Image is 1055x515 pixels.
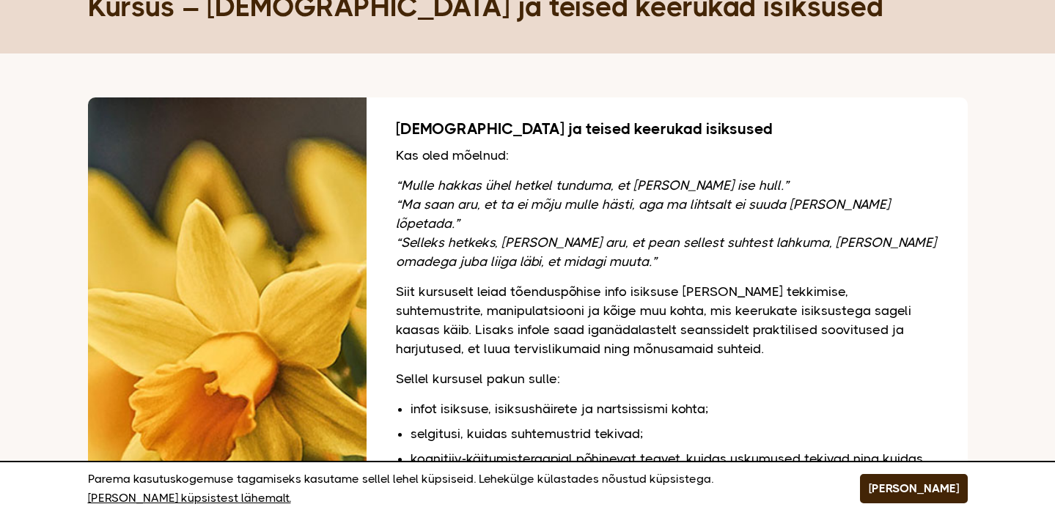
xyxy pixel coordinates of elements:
p: Sellel kursusel pakun sulle: [396,369,938,388]
h2: [DEMOGRAPHIC_DATA] ja teised keerukad isiksused [396,119,938,138]
button: [PERSON_NAME] [860,474,968,503]
li: selgitusi, kuidas suhtemustrid tekivad; [411,424,938,443]
p: Kas oled mõelnud: [396,146,938,165]
p: “Mulle hakkas ühel hetkel tunduma, et [PERSON_NAME] ise hull.” “Ma saan aru, et ta ei mõju mulle ... [396,176,938,271]
a: [PERSON_NAME] küpsistest lähemalt. [88,489,291,508]
li: infot isiksuse, isiksushäirete ja nartsissismi kohta; [411,399,938,418]
li: kognitiiv-käitumisteraapial põhinevat teavet, kuidas uskumused tekivad ning kuidas need meie suht... [411,449,938,487]
p: Siit kursuselt leiad tõenduspõhise info isiksuse [PERSON_NAME] tekkimise, suhtemustrite, manipula... [396,282,938,358]
p: Parema kasutuskogemuse tagamiseks kasutame sellel lehel küpsiseid. Lehekülge külastades nõustud k... [88,470,823,508]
